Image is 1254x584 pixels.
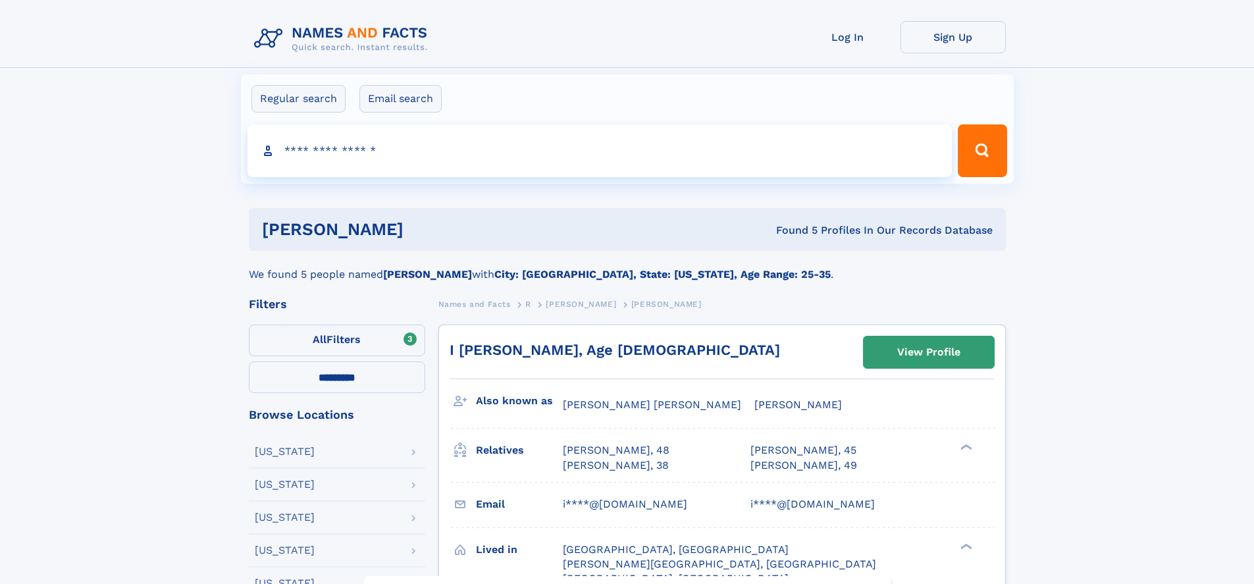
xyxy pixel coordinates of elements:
[631,300,702,309] span: [PERSON_NAME]
[897,337,960,367] div: View Profile
[957,443,973,452] div: ❯
[525,296,531,312] a: R
[262,221,590,238] h1: [PERSON_NAME]
[255,479,315,490] div: [US_STATE]
[864,336,994,368] a: View Profile
[546,296,616,312] a: [PERSON_NAME]
[476,439,563,462] h3: Relatives
[750,458,857,473] a: [PERSON_NAME], 49
[754,398,842,411] span: [PERSON_NAME]
[563,458,669,473] a: [PERSON_NAME], 38
[957,542,973,550] div: ❯
[359,85,442,113] label: Email search
[313,333,327,346] span: All
[546,300,616,309] span: [PERSON_NAME]
[450,342,780,358] a: I [PERSON_NAME], Age [DEMOGRAPHIC_DATA]
[476,390,563,412] h3: Also known as
[438,296,511,312] a: Names and Facts
[249,409,425,421] div: Browse Locations
[249,325,425,356] label: Filters
[249,21,438,57] img: Logo Names and Facts
[476,493,563,516] h3: Email
[476,539,563,561] h3: Lived in
[590,223,993,238] div: Found 5 Profiles In Our Records Database
[255,446,315,457] div: [US_STATE]
[251,85,346,113] label: Regular search
[255,545,315,556] div: [US_STATE]
[255,512,315,523] div: [US_STATE]
[563,543,789,556] span: [GEOGRAPHIC_DATA], [GEOGRAPHIC_DATA]
[525,300,531,309] span: R
[494,268,831,280] b: City: [GEOGRAPHIC_DATA], State: [US_STATE], Age Range: 25-35
[563,443,669,458] a: [PERSON_NAME], 48
[249,298,425,310] div: Filters
[383,268,472,280] b: [PERSON_NAME]
[901,21,1006,53] a: Sign Up
[750,443,856,458] a: [PERSON_NAME], 45
[248,124,953,177] input: search input
[249,251,1006,282] div: We found 5 people named with .
[958,124,1006,177] button: Search Button
[795,21,901,53] a: Log In
[563,558,876,570] span: [PERSON_NAME][GEOGRAPHIC_DATA], [GEOGRAPHIC_DATA]
[563,398,741,411] span: [PERSON_NAME] [PERSON_NAME]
